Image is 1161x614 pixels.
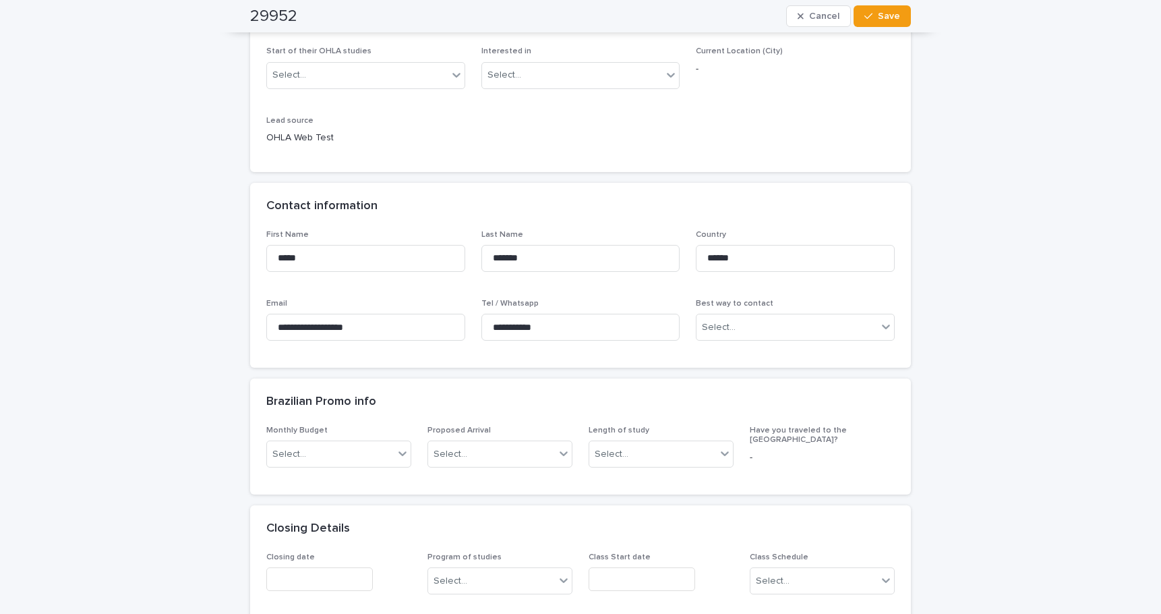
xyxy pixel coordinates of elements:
[266,199,378,214] h2: Contact information
[266,47,371,55] span: Start of their OHLA studies
[481,231,523,239] span: Last Name
[434,447,467,462] div: Select...
[696,47,783,55] span: Current Location (City)
[809,11,839,21] span: Cancel
[266,300,287,308] span: Email
[481,300,539,308] span: Tel / Whatsapp
[595,447,628,462] div: Select...
[878,11,900,21] span: Save
[266,231,309,239] span: First Name
[266,395,376,410] h2: Brazilian Promo info
[854,5,911,27] button: Save
[427,426,491,435] span: Proposed Arrival
[696,231,726,239] span: Country
[589,426,649,435] span: Length of study
[756,574,790,588] div: Select...
[250,7,297,26] h2: 29952
[427,553,502,561] span: Program of studies
[702,320,736,335] div: Select...
[696,62,895,76] p: -
[487,68,521,82] div: Select...
[589,553,651,561] span: Class Start date
[750,451,895,465] p: -
[266,522,350,536] h2: Closing Details
[696,300,773,308] span: Best way to contact
[750,426,847,444] span: Have you traveled to the [GEOGRAPHIC_DATA]?
[266,426,328,435] span: Monthly Budget
[481,47,531,55] span: Interested in
[272,447,306,462] div: Select...
[786,5,851,27] button: Cancel
[266,131,465,145] p: OHLA Web Test
[272,68,306,82] div: Select...
[434,574,467,588] div: Select...
[266,553,315,561] span: Closing date
[750,553,808,561] span: Class Schedule
[266,117,314,125] span: Lead source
